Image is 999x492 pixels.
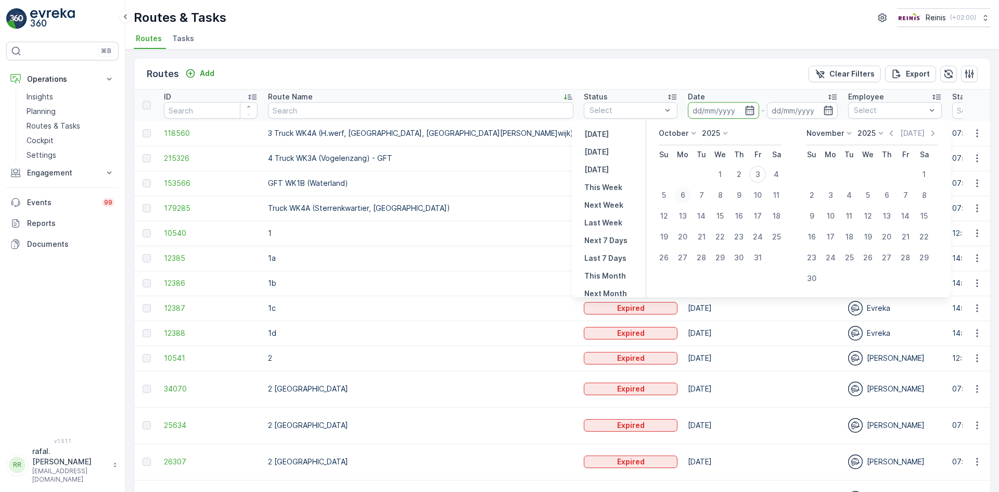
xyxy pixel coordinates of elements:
p: This Week [584,182,622,193]
button: Clear Filters [809,66,881,82]
p: Reports [27,218,114,229]
div: 20 [878,229,895,245]
div: 14 [897,208,914,224]
button: Today [580,146,613,158]
div: 1 [916,166,932,183]
p: Expired [617,457,645,467]
input: Search [268,102,573,119]
th: Tuesday [840,145,859,164]
button: This Week [580,181,626,194]
button: Last Week [580,217,626,229]
a: Cockpit [22,133,119,148]
div: 27 [878,249,895,266]
div: 15 [916,208,932,224]
div: 19 [860,229,876,245]
div: [PERSON_NAME] [848,351,942,365]
button: Next Month [580,287,631,300]
a: 10541 [164,353,258,363]
p: Routes & Tasks [134,9,226,26]
div: Toggle Row Selected [143,204,151,212]
p: 2 [GEOGRAPHIC_DATA] [268,384,573,394]
p: 99 [104,198,112,207]
a: 12386 [164,278,258,288]
img: svg%3e [848,301,863,316]
button: Expired [584,419,677,432]
p: 3 Truck WK4A (H.werf, [GEOGRAPHIC_DATA], [GEOGRAPHIC_DATA][PERSON_NAME]wijk) [268,128,573,138]
button: Expired [584,383,677,395]
div: Toggle Row Selected [143,354,151,362]
p: Engagement [27,168,98,178]
div: 14 [693,208,710,224]
div: 1 [712,166,728,183]
div: 10 [822,208,839,224]
td: [DATE] [683,371,843,407]
button: Expired [584,327,677,339]
p: 1c [268,303,573,313]
p: Expired [617,384,645,394]
p: Documents [27,239,114,249]
div: 5 [860,187,876,204]
div: 26 [860,249,876,266]
div: 2 [731,166,747,183]
button: Operations [6,69,119,90]
p: 2 [268,353,573,363]
a: 10540 [164,228,258,238]
div: 23 [803,249,820,266]
button: Reinis(+02:00) [897,8,991,27]
p: Add [200,68,214,79]
p: Last 7 Days [584,253,626,263]
div: 11 [768,187,785,204]
th: Monday [673,145,692,164]
p: [DATE] [584,165,609,175]
a: 153566 [164,178,258,188]
p: ⌘B [101,47,111,55]
div: Toggle Row Selected [143,385,151,393]
div: 20 [674,229,691,245]
p: [DATE] [584,147,609,157]
p: Expired [617,303,645,313]
div: 21 [897,229,914,245]
div: 31 [749,249,766,266]
a: 179285 [164,203,258,213]
th: Sunday [655,145,673,164]
button: Add [181,67,219,80]
td: [DATE] [683,321,843,346]
a: 215326 [164,153,258,163]
p: Next Week [584,200,623,210]
input: Search [164,102,258,119]
p: Expired [617,328,645,338]
p: - [761,104,765,117]
p: Settings [27,150,56,160]
p: Expired [617,420,645,431]
a: 25634 [164,420,258,431]
img: logo [6,8,27,29]
div: 27 [674,249,691,266]
p: October [659,128,688,138]
span: 12385 [164,253,258,263]
div: 4 [768,166,785,183]
p: Route Name [268,92,313,102]
span: 12387 [164,303,258,313]
div: 25 [841,249,857,266]
th: Tuesday [692,145,711,164]
p: Select [590,105,661,116]
span: 26307 [164,457,258,467]
div: 19 [656,229,672,245]
p: Start Time [952,92,991,102]
div: 24 [749,229,766,245]
p: 1 [268,228,573,238]
input: dd/mm/yyyy [767,102,838,119]
div: 29 [712,249,728,266]
td: [DATE] [683,407,843,444]
div: 13 [674,208,691,224]
button: Next Week [580,199,627,211]
div: 4 [841,187,857,204]
th: Friday [896,145,915,164]
div: [PERSON_NAME] [848,455,942,469]
p: Planning [27,106,56,117]
button: Expired [584,352,677,364]
a: Events99 [6,192,119,213]
img: svg%3e [848,418,863,433]
span: Tasks [172,33,194,44]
